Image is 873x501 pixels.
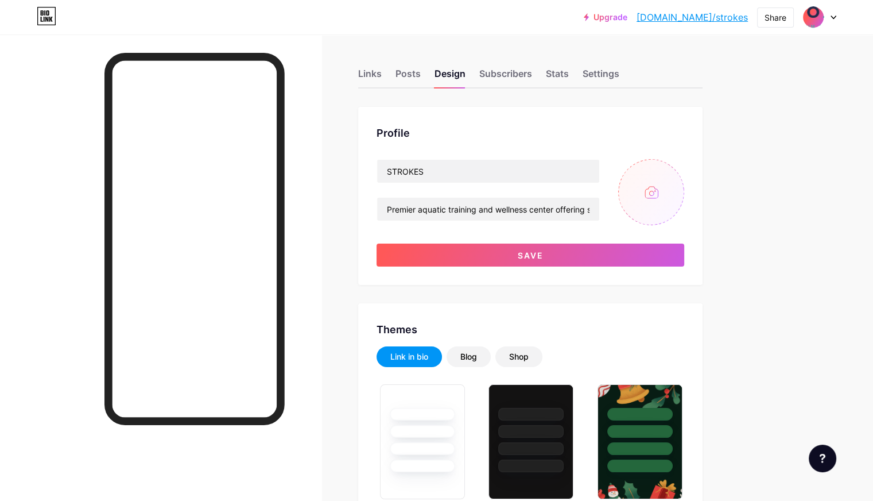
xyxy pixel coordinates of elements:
[518,250,544,260] span: Save
[377,198,599,221] input: Bio
[584,13,627,22] a: Upgrade
[377,125,684,141] div: Profile
[637,10,748,24] a: [DOMAIN_NAME]/strokes
[377,160,599,183] input: Name
[358,67,382,87] div: Links
[509,351,529,363] div: Shop
[377,244,684,267] button: Save
[434,67,465,87] div: Design
[460,351,477,363] div: Blog
[546,67,569,87] div: Stats
[479,67,532,87] div: Subscribers
[765,11,786,24] div: Share
[377,322,684,337] div: Themes
[390,351,428,363] div: Link in bio
[395,67,421,87] div: Posts
[802,6,824,28] img: Omsi Avinash Peethala
[583,67,619,87] div: Settings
